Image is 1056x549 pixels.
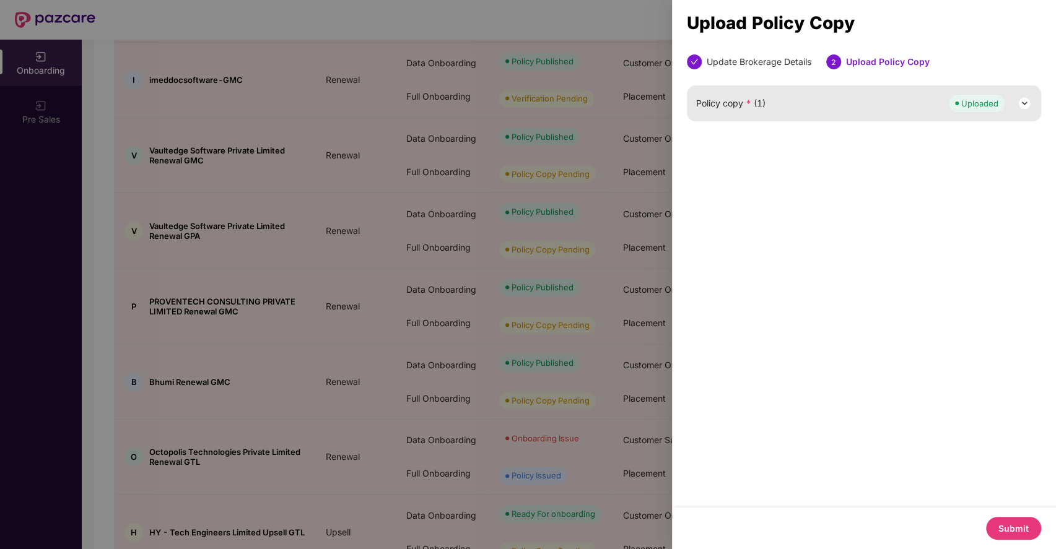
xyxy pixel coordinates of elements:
div: Uploaded [961,97,998,110]
span: 2 [831,58,836,67]
span: check [691,58,698,66]
div: Update Brokerage Details [707,54,811,69]
button: Submit [986,517,1041,540]
div: Upload Policy Copy [687,16,1041,30]
span: Policy copy (1) [696,97,766,110]
img: svg+xml;base64,PHN2ZyB3aWR0aD0iMjQiIGhlaWdodD0iMjQiIHZpZXdCb3g9IjAgMCAyNCAyNCIgZmlsbD0ibm9uZSIgeG... [1017,96,1032,111]
div: Upload Policy Copy [846,54,930,69]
